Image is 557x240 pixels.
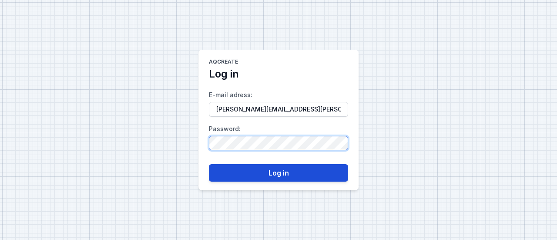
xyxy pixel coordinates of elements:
button: Log in [209,164,348,182]
h1: AQcreate [209,58,238,67]
input: Password: [209,136,348,150]
h2: Log in [209,67,239,81]
label: Password : [209,122,348,150]
input: E-mail adress: [209,102,348,117]
label: E-mail adress : [209,88,348,117]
